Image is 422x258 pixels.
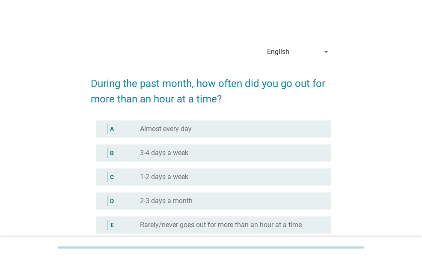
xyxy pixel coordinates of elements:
div: B [110,148,114,157]
label: Almost every day [140,125,192,133]
div: English [267,48,289,56]
label: 2-3 days a month [140,197,193,205]
label: Rarely/never goes out for more than an hour at a time [140,221,302,229]
div: E [110,220,114,229]
h2: During the past month, how often did you go out for more than an hour at a time? [91,67,331,107]
div: D [110,196,114,205]
label: 3-4 days a week [140,149,188,157]
label: 1-2 days a week [140,173,188,181]
div: C [110,172,114,181]
i: arrow_drop_down [321,47,331,57]
div: A [110,124,114,133]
